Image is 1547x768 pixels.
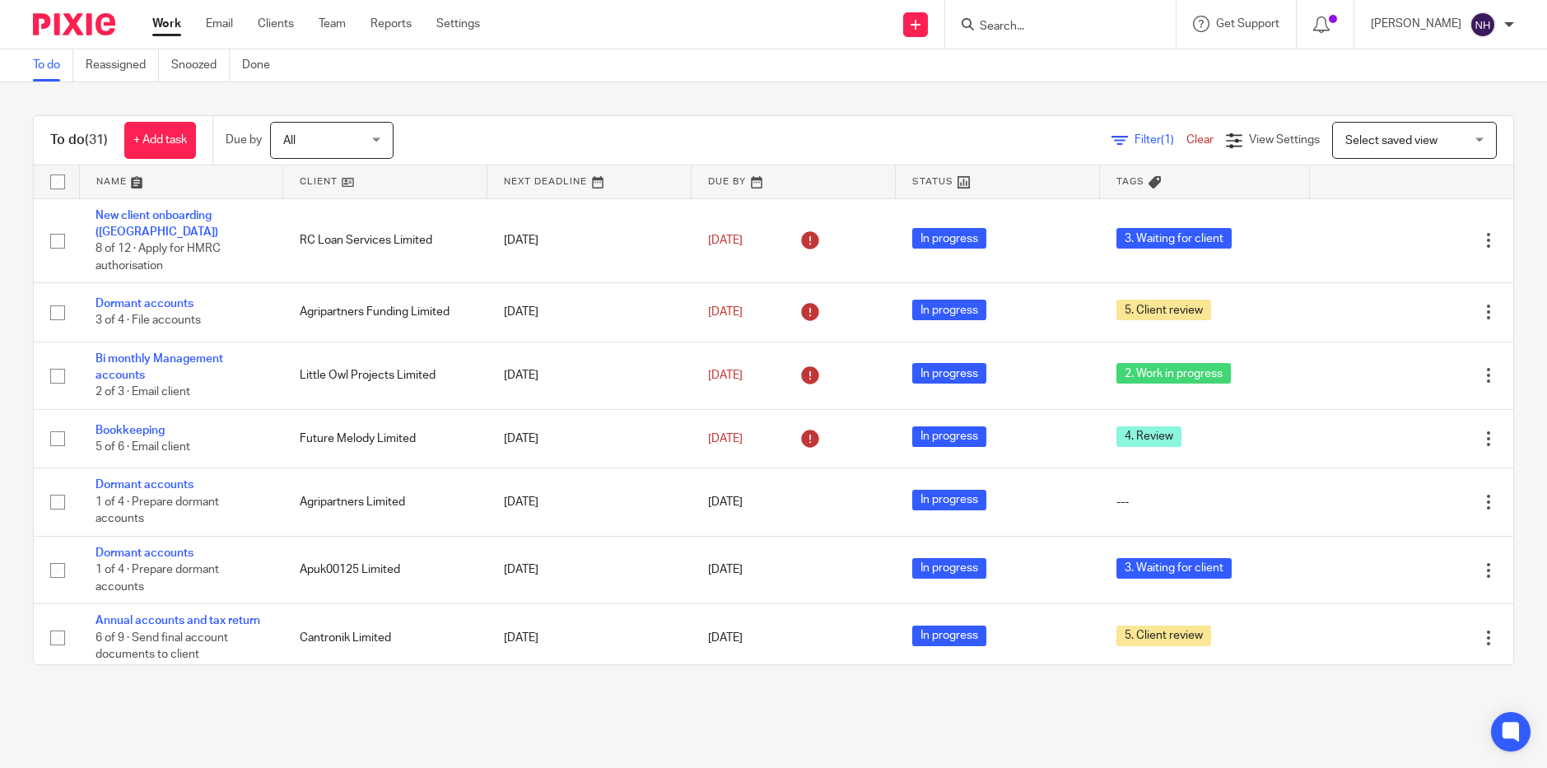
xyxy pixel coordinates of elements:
[283,604,487,672] td: Cantronik Limited
[1116,494,1293,510] div: ---
[708,632,743,644] span: [DATE]
[85,133,108,147] span: (31)
[708,433,743,445] span: [DATE]
[319,16,346,32] a: Team
[487,604,692,672] td: [DATE]
[283,468,487,536] td: Agripartners Limited
[124,122,196,159] a: + Add task
[96,615,260,626] a: Annual accounts and tax return
[96,564,219,593] span: 1 of 4 · Prepare dormant accounts
[708,496,743,508] span: [DATE]
[206,16,233,32] a: Email
[96,387,190,398] span: 2 of 3 · Email client
[1161,134,1174,146] span: (1)
[1216,18,1279,30] span: Get Support
[96,496,219,525] span: 1 of 4 · Prepare dormant accounts
[1186,134,1214,146] a: Clear
[96,441,190,453] span: 5 of 6 · Email client
[96,353,223,381] a: Bi monthly Management accounts
[1116,177,1144,186] span: Tags
[96,425,165,436] a: Bookkeeping
[912,228,986,249] span: In progress
[283,198,487,283] td: RC Loan Services Limited
[226,132,262,148] p: Due by
[1116,626,1211,646] span: 5. Client review
[96,210,218,238] a: New client onboarding ([GEOGRAPHIC_DATA])
[1135,134,1186,146] span: Filter
[96,547,193,559] a: Dormant accounts
[436,16,480,32] a: Settings
[1116,363,1231,384] span: 2. Work in progress
[912,490,986,510] span: In progress
[1116,228,1232,249] span: 3. Waiting for client
[258,16,294,32] a: Clients
[1116,300,1211,320] span: 5. Client review
[283,135,296,147] span: All
[283,536,487,603] td: Apuk00125 Limited
[912,626,986,646] span: In progress
[1116,426,1181,447] span: 4. Review
[283,409,487,468] td: Future Melody Limited
[487,198,692,283] td: [DATE]
[242,49,282,81] a: Done
[96,632,228,661] span: 6 of 9 · Send final account documents to client
[487,342,692,409] td: [DATE]
[86,49,159,81] a: Reassigned
[171,49,230,81] a: Snoozed
[708,235,743,246] span: [DATE]
[370,16,412,32] a: Reports
[912,558,986,579] span: In progress
[152,16,181,32] a: Work
[1470,12,1496,38] img: svg%3E
[487,409,692,468] td: [DATE]
[912,300,986,320] span: In progress
[487,536,692,603] td: [DATE]
[912,363,986,384] span: In progress
[96,243,221,272] span: 8 of 12 · Apply for HMRC authorisation
[978,20,1126,35] input: Search
[1371,16,1461,32] p: [PERSON_NAME]
[1249,134,1320,146] span: View Settings
[283,342,487,409] td: Little Owl Projects Limited
[487,468,692,536] td: [DATE]
[33,13,115,35] img: Pixie
[50,132,108,149] h1: To do
[708,306,743,318] span: [DATE]
[1345,135,1437,147] span: Select saved view
[96,315,201,327] span: 3 of 4 · File accounts
[487,283,692,342] td: [DATE]
[912,426,986,447] span: In progress
[33,49,73,81] a: To do
[96,298,193,310] a: Dormant accounts
[708,564,743,575] span: [DATE]
[96,479,193,491] a: Dormant accounts
[283,283,487,342] td: Agripartners Funding Limited
[1116,558,1232,579] span: 3. Waiting for client
[708,370,743,381] span: [DATE]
